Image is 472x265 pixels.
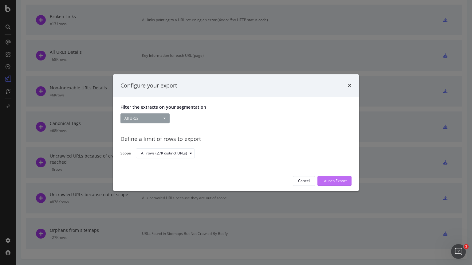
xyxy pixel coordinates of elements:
[348,82,352,90] div: times
[317,176,352,186] button: Launch Export
[298,178,310,184] div: Cancel
[120,114,170,123] button: All URLS
[322,178,347,184] div: Launch Export
[120,135,352,143] div: Define a limit of rows to export
[293,176,315,186] button: Cancel
[120,104,352,111] p: Filter the extracts on your segmentation
[464,244,469,249] span: 1
[120,150,131,157] label: Scope
[113,74,359,191] div: modal
[120,82,177,90] div: Configure your export
[451,244,466,259] iframe: Intercom live chat
[136,149,195,158] button: All rows (27K distinct URLs)
[141,152,187,155] div: All rows (27K distinct URLs)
